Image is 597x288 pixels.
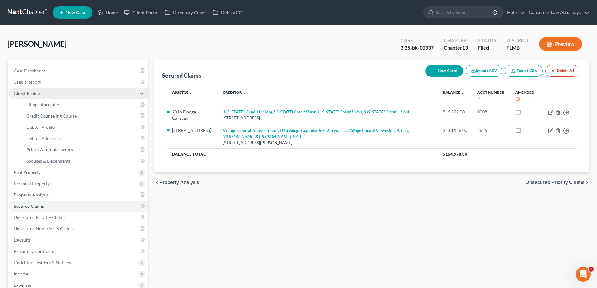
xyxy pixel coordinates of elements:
button: Unsecured Priority Claims chevron_right [526,180,589,185]
span: Unsecured Priority Claims [526,180,584,185]
a: Unsecured Nonpriority Claims [9,223,148,234]
button: Delete All [545,65,579,77]
a: Secured Claims [9,201,148,212]
span: Unsecured Priority Claims [14,215,65,220]
a: Help [504,7,525,18]
div: FLMB [506,44,529,51]
span: Lawsuits [14,237,31,243]
div: [STREET_ADDRESS][PERSON_NAME] [223,140,433,146]
i: unfold_more [461,91,465,95]
span: Client Profile [14,91,40,96]
span: Credit Counseling Course [26,113,77,118]
button: Preview [539,37,582,51]
li: [STREET_ADDRESS] [172,127,213,134]
span: Prior / Alternate Names [26,147,73,152]
div: Status [478,37,496,44]
a: Creditor unfold_more [223,90,246,95]
span: Spouses & Dependents [26,158,71,164]
a: Prior / Alternate Names [21,144,148,155]
span: Executory Contracts [14,249,54,254]
div: 2615 [477,127,505,134]
a: Balance unfold_more [443,90,465,95]
span: Debtor Profile [26,124,55,130]
a: Asset(s) unfold_more [172,90,193,95]
button: New Claim [425,65,463,77]
span: Property Analysis [160,180,199,185]
div: Chapter [444,44,468,51]
span: Personal Property [14,181,50,186]
span: Property Analysis [14,192,49,197]
div: District [506,37,529,44]
button: chevron_left Property Analysis [154,180,199,185]
span: Real Property [14,170,41,175]
span: [PERSON_NAME] [8,39,67,48]
div: $148,156.00 [443,127,467,134]
a: Acct Number unfold_more [477,90,504,100]
span: $164,978.00 [443,152,467,157]
a: Credit Counseling Course [21,110,148,122]
i: unfold_more [189,91,193,95]
i: unfold_more [477,96,481,100]
input: Search by name... [436,7,493,18]
i: chevron_right [584,180,589,185]
span: Income [14,271,28,276]
a: Home [94,7,121,18]
a: Export CSV [505,65,543,77]
iframe: Intercom live chat [576,267,591,282]
button: Import CSV [466,65,502,77]
i: unfold_more [243,91,246,95]
span: New Case [65,10,86,15]
span: Unsecured Nonpriority Claims [14,226,74,231]
span: Credit Report [14,79,41,85]
a: Case Dashboard [9,65,148,76]
a: Directory Cases [162,7,210,18]
span: Filing Information [26,102,62,107]
th: Amended [510,86,543,106]
a: Credit Report [9,76,148,88]
a: [US_STATE] Credit Union([US_STATE] Credit Union, [US_STATE] Credit Union, [US_STATE] Credit Union) [223,109,409,114]
div: 3:25-bk-00337 [401,44,434,51]
a: Debtor Profile [21,122,148,133]
div: [STREET_ADDRESS] [223,115,433,121]
i: chevron_left [154,180,160,185]
div: Filed [478,44,496,51]
i: ([US_STATE] Credit Union, [US_STATE] Credit Union, [US_STATE] Credit Union) [271,109,409,114]
span: Secured Claims [14,203,44,209]
div: Case [401,37,434,44]
a: Executory Contracts [9,246,148,257]
a: Village Capital & Investment, LLC(Village Capital & Investment, LLC, Village Capital & Investment... [223,128,409,139]
a: Spouses & Dependents [21,155,148,167]
div: Chapter [444,37,468,44]
th: Balance Total [167,148,438,160]
span: Codebtors Insiders & Notices [14,260,71,265]
a: Property Analysis [9,189,148,201]
span: 13 [462,45,468,50]
span: Debtor Addresses [26,136,61,141]
a: Unsecured Priority Claims [9,212,148,223]
li: 2016 Dodge Caravan [172,109,213,121]
a: Debtor Addresses [21,133,148,144]
a: Lawsuits [9,234,148,246]
div: $16,822.00 [443,109,467,115]
a: DebtorCC [210,7,245,18]
a: Client Portal [121,7,162,18]
span: Expenses [14,282,32,288]
div: 0008 [477,109,505,115]
div: Secured Claims [162,72,201,79]
a: Filing Information [21,99,148,110]
a: Consumer Law Attorneys [526,7,589,18]
span: Case Dashboard [14,68,46,73]
i: (Village Capital & Investment, LLC, Village Capital & Investment, LLC, [PERSON_NAME] & [PERSON_NA... [223,128,409,139]
span: 1 [589,267,594,272]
